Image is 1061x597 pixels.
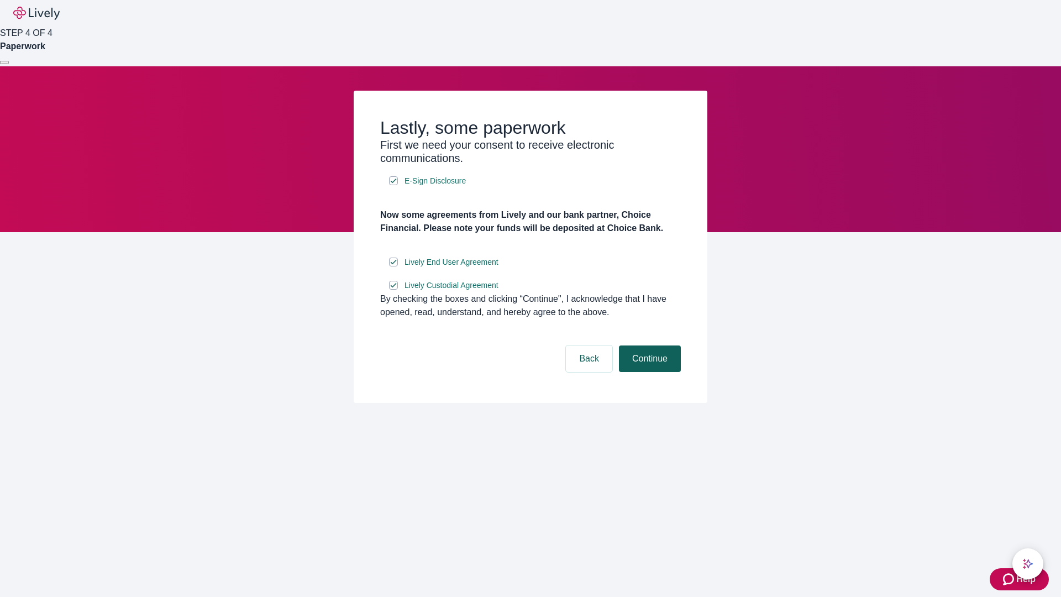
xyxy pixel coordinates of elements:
[1022,558,1033,569] svg: Lively AI Assistant
[380,292,681,319] div: By checking the boxes and clicking “Continue", I acknowledge that I have opened, read, understand...
[405,280,498,291] span: Lively Custodial Agreement
[1012,548,1043,579] button: chat
[566,345,612,372] button: Back
[405,256,498,268] span: Lively End User Agreement
[13,7,60,20] img: Lively
[990,568,1049,590] button: Zendesk support iconHelp
[380,138,681,165] h3: First we need your consent to receive electronic communications.
[402,255,501,269] a: e-sign disclosure document
[1003,573,1016,586] svg: Zendesk support icon
[405,175,466,187] span: E-Sign Disclosure
[380,208,681,235] h4: Now some agreements from Lively and our bank partner, Choice Financial. Please note your funds wi...
[402,174,468,188] a: e-sign disclosure document
[380,117,681,138] h2: Lastly, some paperwork
[619,345,681,372] button: Continue
[402,279,501,292] a: e-sign disclosure document
[1016,573,1036,586] span: Help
